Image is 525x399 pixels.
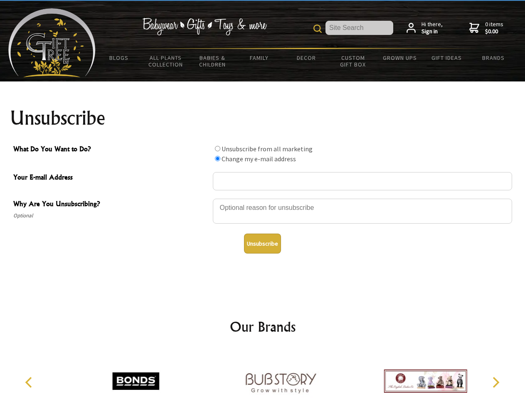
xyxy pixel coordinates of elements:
img: Babyware - Gifts - Toys and more... [8,8,96,77]
a: BLOGS [96,49,143,66]
strong: Sign in [421,28,443,35]
a: 0 items$0.00 [469,21,503,35]
span: Hi there, [421,21,443,35]
input: What Do You Want to Do? [215,156,220,161]
a: Family [236,49,283,66]
input: What Do You Want to Do? [215,146,220,151]
textarea: Why Are You Unsubscribing? [213,199,512,224]
span: Optional [13,211,209,221]
input: Your E-mail Address [213,172,512,190]
h2: Our Brands [17,317,509,337]
a: Brands [470,49,517,66]
button: Unsubscribe [244,234,281,254]
a: Decor [283,49,330,66]
img: Babywear - Gifts - Toys & more [142,18,267,35]
a: Grown Ups [376,49,423,66]
label: Change my e-mail address [222,155,296,163]
img: product search [313,25,322,33]
a: Gift Ideas [423,49,470,66]
button: Previous [21,373,39,392]
span: What Do You Want to Do? [13,144,209,156]
strong: $0.00 [485,28,503,35]
span: Your E-mail Address [13,172,209,184]
a: Hi there,Sign in [407,21,443,35]
input: Site Search [325,21,393,35]
a: Custom Gift Box [330,49,377,73]
button: Next [486,373,505,392]
a: Babies & Children [189,49,236,73]
a: All Plants Collection [143,49,190,73]
label: Unsubscribe from all marketing [222,145,313,153]
h1: Unsubscribe [10,108,515,128]
span: 0 items [485,20,503,35]
span: Why Are You Unsubscribing? [13,199,209,211]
